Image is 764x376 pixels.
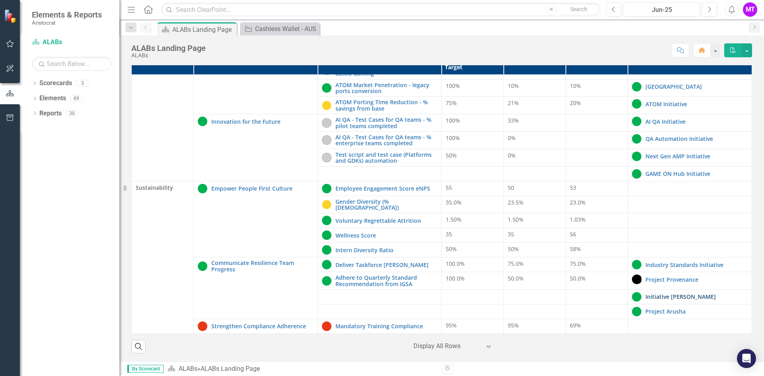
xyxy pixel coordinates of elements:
[632,275,641,284] img: Complete
[632,260,641,269] img: On Track
[645,136,748,142] a: QA Automation Initiative
[335,99,438,111] a: ATOM Porting Time Reduction - % savings from base
[446,117,460,124] span: 100%
[198,321,207,331] img: Off Track
[198,117,207,126] img: On Track
[508,275,524,282] span: 50.0%
[32,38,111,47] a: ALABs
[570,245,581,253] span: 58%
[446,216,462,223] span: 1.50%
[446,230,452,238] span: 35
[645,308,748,314] a: Project Arusha
[322,153,331,162] img: Not Started
[335,152,438,164] a: Test script and test case (Platforms and GDKs) automation
[645,153,748,159] a: Next Gen AMP Initiative
[335,199,438,211] a: Gender Diversity (% [DEMOGRAPHIC_DATA])
[446,199,462,206] span: 35.0%
[645,84,748,90] a: [GEOGRAPHIC_DATA]
[446,152,457,159] span: 50%
[508,260,524,267] span: 75.0%
[131,44,206,53] div: ALABs Landing Page
[39,94,66,103] a: Elements
[508,184,514,191] span: 50
[335,64,438,77] a: Maestro (Unity) Adoption for Land Based Gaming
[322,216,331,225] img: On Track
[570,275,586,282] span: 50.0%
[645,101,748,107] a: ATOM Initiative
[322,83,331,93] img: On Track
[198,184,207,193] img: On Track
[446,260,465,267] span: 100.0%
[211,185,314,191] a: Empower People First Culture
[32,10,102,19] span: Elements & Reports
[570,82,581,90] span: 10%
[76,80,89,87] div: 3
[322,135,331,145] img: Not Started
[255,24,318,34] div: Cashless Wallet - AUS
[559,4,598,15] button: Search
[322,230,331,240] img: On Track
[624,2,700,17] button: Jun-25
[446,82,460,90] span: 100%
[335,247,438,253] a: Intern Diversity Ratio
[508,134,516,142] span: 0%
[322,200,331,209] img: At Risk
[645,262,748,268] a: Industry Standards Initiative
[335,275,438,287] a: Adhere to Quarterly Standard Recommendation from IGSA
[335,323,438,329] a: Mandatory Training Compliance
[632,292,641,302] img: On Track
[322,260,331,269] img: On Track
[632,117,641,126] img: On Track
[446,245,457,253] span: 50%
[242,24,318,34] a: Cashless Wallet - AUS
[335,134,438,146] a: AI QA - Test Cases for QA teams - % enterprise teams completed
[570,199,586,206] span: 23.0%
[632,152,641,161] img: On Track
[570,230,576,238] span: 56
[508,321,519,329] span: 95%
[322,118,331,128] img: Not Started
[446,134,460,142] span: 100%
[39,109,62,118] a: Reports
[66,110,78,117] div: 30
[322,245,331,255] img: On Track
[508,230,514,238] span: 35
[131,53,206,58] div: ALABs
[335,218,438,224] a: Voluntary Regrettable Attrition
[632,169,641,179] img: On Track
[570,216,586,223] span: 1.03%
[172,25,235,35] div: ALABs Landing Page
[179,365,197,372] a: ALABs
[570,260,586,267] span: 75.0%
[508,152,516,159] span: 0%
[322,101,331,110] img: At Risk
[322,184,331,193] img: On Track
[645,277,748,282] a: Project Provenance
[335,117,438,129] a: AI QA - Test Cases for QA teams - % pilot teams completed
[446,184,452,191] span: 55
[632,82,641,92] img: On Track
[335,185,438,191] a: Employee Engagement Score eNPS
[645,119,748,125] a: AI QA Initiative
[335,232,438,238] a: Wellness Score
[322,276,331,286] img: On Track
[737,349,756,368] div: Open Intercom Messenger
[645,171,748,177] a: GAME ON Hub Initiative
[201,365,260,372] div: ALABs Landing Page
[136,184,189,192] span: Sustainability
[508,117,519,124] span: 33%
[211,323,314,329] a: Strengthen Compliance Adherence
[32,19,102,26] small: Aristocrat
[161,3,600,17] input: Search ClearPoint...
[743,2,757,17] button: MT
[446,275,465,282] span: 100.0%
[570,6,587,12] span: Search
[645,294,748,300] a: Initiative [PERSON_NAME]
[626,5,697,15] div: Jun-25
[32,57,111,71] input: Search Below...
[127,365,164,373] span: By Scorecard
[168,364,436,374] div: »
[508,245,519,253] span: 50%
[632,134,641,144] img: On Track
